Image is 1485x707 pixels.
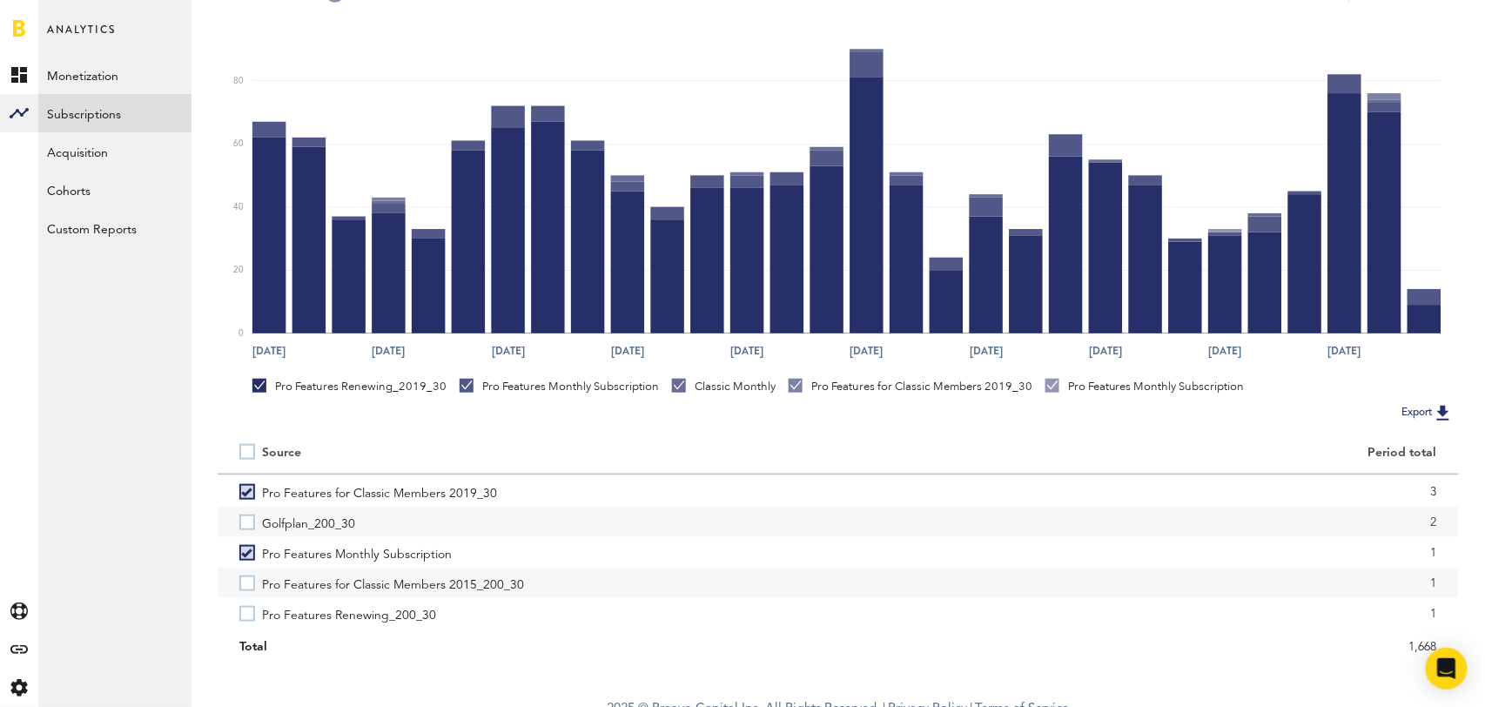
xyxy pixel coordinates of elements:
[1209,344,1242,360] text: [DATE]
[37,12,99,28] span: Support
[239,329,244,338] text: 0
[970,344,1003,360] text: [DATE]
[460,379,659,394] div: Pro Features Monthly Subscription
[262,568,524,598] span: Pro Features for Classic Members 2015_200_30
[47,19,116,56] span: Analytics
[373,344,406,360] text: [DATE]
[38,171,192,209] a: Cohorts
[1426,648,1468,690] div: Open Intercom Messenger
[1089,344,1122,360] text: [DATE]
[38,132,192,171] a: Acquisition
[252,344,286,360] text: [DATE]
[1433,402,1454,423] img: Export
[233,77,244,85] text: 80
[1328,344,1361,360] text: [DATE]
[860,540,1437,566] div: 1
[38,209,192,247] a: Custom Reports
[233,203,244,212] text: 40
[860,479,1437,505] div: 3
[611,344,644,360] text: [DATE]
[672,379,776,394] div: Classic Monthly
[860,446,1437,461] div: Period total
[730,344,763,360] text: [DATE]
[1045,379,1245,394] div: Pro Features Monthly Subscription
[262,446,301,461] div: Source
[850,344,884,360] text: [DATE]
[860,570,1437,596] div: 1
[262,476,497,507] span: Pro Features for Classic Members 2019_30
[233,266,244,275] text: 20
[262,507,355,537] span: Golfplan_200_30
[239,634,816,660] div: Total
[492,344,525,360] text: [DATE]
[860,509,1437,535] div: 2
[233,140,244,149] text: 60
[860,634,1437,660] div: 1,668
[860,601,1437,627] div: 1
[1397,401,1459,424] button: Export
[262,598,436,629] span: Pro Features Renewing_200_30
[252,379,447,394] div: Pro Features Renewing_2019_30
[38,94,192,132] a: Subscriptions
[789,379,1032,394] div: Pro Features for Classic Members 2019_30
[38,56,192,94] a: Monetization
[262,537,452,568] span: Pro Features Monthly Subscription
